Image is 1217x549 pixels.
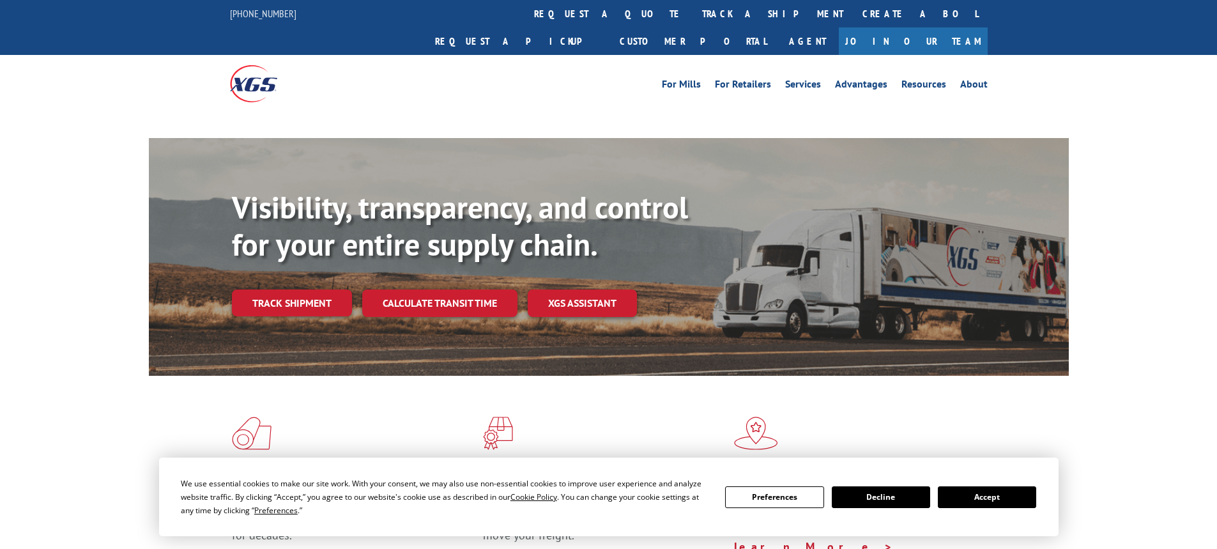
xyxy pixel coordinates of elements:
a: Agent [776,27,839,55]
a: For Mills [662,79,701,93]
a: [PHONE_NUMBER] [230,7,296,20]
div: We use essential cookies to make our site work. With your consent, we may also use non-essential ... [181,477,710,517]
b: Visibility, transparency, and control for your entire supply chain. [232,187,688,264]
a: Calculate transit time [362,290,517,317]
span: Preferences [254,505,298,516]
button: Preferences [725,486,823,508]
img: xgs-icon-focused-on-flooring-red [483,417,513,450]
a: Track shipment [232,290,352,316]
a: About [960,79,988,93]
a: Join Our Team [839,27,988,55]
a: Request a pickup [425,27,610,55]
span: As an industry carrier of choice, XGS has brought innovation and dedication to flooring logistics... [232,497,473,543]
a: Customer Portal [610,27,776,55]
button: Accept [938,486,1036,508]
span: Cookie Policy [510,491,557,502]
a: For Retailers [715,79,771,93]
img: xgs-icon-total-supply-chain-intelligence-red [232,417,272,450]
a: XGS ASSISTANT [528,290,637,317]
img: xgs-icon-flagship-distribution-model-red [734,417,778,450]
div: Cookie Consent Prompt [159,458,1059,536]
a: Advantages [835,79,887,93]
a: Resources [901,79,946,93]
button: Decline [832,486,930,508]
a: Services [785,79,821,93]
